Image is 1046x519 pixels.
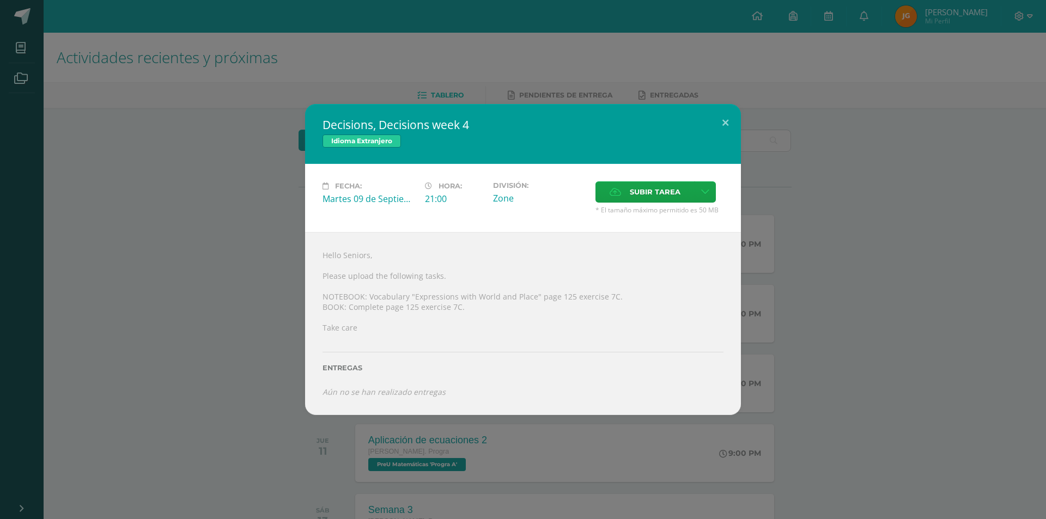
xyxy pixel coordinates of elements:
button: Close (Esc) [710,104,741,141]
span: Hora: [439,182,462,190]
span: * El tamaño máximo permitido es 50 MB [595,205,723,215]
span: Subir tarea [630,182,680,202]
span: Idioma Extranjero [323,135,401,148]
div: Zone [493,192,587,204]
span: Fecha: [335,182,362,190]
label: División: [493,181,587,190]
div: Martes 09 de Septiembre [323,193,416,205]
label: Entregas [323,364,723,372]
div: Hello Seniors, Please upload the following tasks. NOTEBOOK: Vocabulary "Expressions with World an... [305,232,741,414]
div: 21:00 [425,193,484,205]
h2: Decisions, Decisions week 4 [323,117,723,132]
i: Aún no se han realizado entregas [323,387,446,397]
